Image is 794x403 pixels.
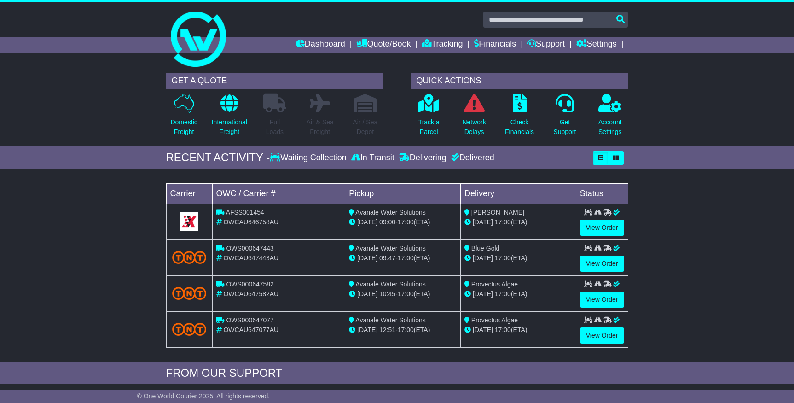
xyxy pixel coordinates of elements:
[172,323,207,335] img: TNT_Domestic.png
[460,183,576,204] td: Delivery
[598,93,622,142] a: AccountSettings
[226,245,274,252] span: OWS000647443
[226,280,274,288] span: OWS000647582
[223,254,278,262] span: OWCAU647443AU
[398,218,414,226] span: 17:00
[357,290,377,298] span: [DATE]
[226,316,274,324] span: OWS000647077
[166,367,628,380] div: FROM OUR SUPPORT
[553,117,576,137] p: Get Support
[418,117,440,137] p: Track a Parcel
[349,253,457,263] div: - (ETA)
[349,217,457,227] div: - (ETA)
[473,254,493,262] span: [DATE]
[263,117,286,137] p: Full Loads
[580,220,624,236] a: View Order
[495,326,511,333] span: 17:00
[462,93,486,142] a: NetworkDelays
[553,93,576,142] a: GetSupport
[379,218,395,226] span: 09:00
[355,280,426,288] span: Avanale Water Solutions
[473,218,493,226] span: [DATE]
[172,287,207,299] img: TNT_Domestic.png
[223,326,278,333] span: OWCAU647077AU
[357,218,377,226] span: [DATE]
[398,254,414,262] span: 17:00
[166,183,212,204] td: Carrier
[495,254,511,262] span: 17:00
[307,117,334,137] p: Air & Sea Freight
[180,212,198,231] img: GetCarrierServiceLogo
[471,280,518,288] span: Provectus Algae
[474,37,516,53] a: Financials
[355,209,426,216] span: Avanale Water Solutions
[379,290,395,298] span: 10:45
[411,73,628,89] div: QUICK ACTIONS
[345,183,461,204] td: Pickup
[464,253,572,263] div: (ETA)
[449,153,494,163] div: Delivered
[353,117,378,137] p: Air / Sea Depot
[355,316,426,324] span: Avanale Water Solutions
[580,327,624,344] a: View Order
[166,73,383,89] div: GET A QUOTE
[471,209,524,216] span: [PERSON_NAME]
[471,245,499,252] span: Blue Gold
[473,290,493,298] span: [DATE]
[473,326,493,333] span: [DATE]
[422,37,463,53] a: Tracking
[397,153,449,163] div: Delivering
[296,37,345,53] a: Dashboard
[223,218,278,226] span: OWCAU646758AU
[349,153,397,163] div: In Transit
[211,93,248,142] a: InternationalFreight
[349,289,457,299] div: - (ETA)
[357,326,377,333] span: [DATE]
[170,117,197,137] p: Domestic Freight
[356,37,411,53] a: Quote/Book
[357,254,377,262] span: [DATE]
[495,218,511,226] span: 17:00
[576,37,617,53] a: Settings
[580,256,624,272] a: View Order
[379,254,395,262] span: 09:47
[576,183,628,204] td: Status
[170,93,197,142] a: DomesticFreight
[270,153,348,163] div: Waiting Collection
[226,209,264,216] span: AFSS001454
[166,151,270,164] div: RECENT ACTIVITY -
[349,325,457,335] div: - (ETA)
[379,326,395,333] span: 12:51
[398,326,414,333] span: 17:00
[471,316,518,324] span: Provectus Algae
[505,117,534,137] p: Check Financials
[355,245,426,252] span: Avanale Water Solutions
[212,117,247,137] p: International Freight
[495,290,511,298] span: 17:00
[464,217,572,227] div: (ETA)
[527,37,565,53] a: Support
[137,392,270,400] span: © One World Courier 2025. All rights reserved.
[223,290,278,298] span: OWCAU647582AU
[464,289,572,299] div: (ETA)
[598,117,622,137] p: Account Settings
[212,183,345,204] td: OWC / Carrier #
[398,290,414,298] span: 17:00
[464,325,572,335] div: (ETA)
[462,117,486,137] p: Network Delays
[504,93,534,142] a: CheckFinancials
[580,292,624,308] a: View Order
[418,93,440,142] a: Track aParcel
[172,251,207,263] img: TNT_Domestic.png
